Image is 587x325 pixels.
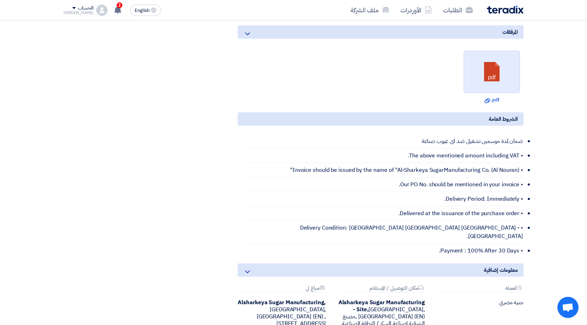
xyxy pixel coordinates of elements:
div: [PERSON_NAME] [63,11,93,15]
span: المرفقات [502,28,518,36]
img: Teradix logo [487,6,524,14]
span: الشروط العامة [489,115,518,123]
div: مكان التوصيل / الإستلام [339,285,424,293]
li: • Invoice should be issued by the name of "Al-Sharkeya SugarManufacturing Co. (Al Nouran)" [245,163,524,177]
li: • Our PO No. should be mentioned in your invoice. [245,177,524,192]
li: • Payment : 100% After 30 Days. [245,244,524,258]
div: مباع ل [240,285,326,293]
span: English [135,8,149,13]
button: English [130,5,161,16]
li: • The above mentioned amount including VAT. [245,149,524,163]
img: profile_test.png [96,5,108,16]
span: 2 [117,2,122,8]
a: .pdf [466,96,518,104]
div: الحساب [78,5,93,11]
li: ضمان لمدة موسمين تشغيل ضد اى عيوب صناعة [245,134,524,149]
a: الأوردرات [395,2,438,18]
b: Alsharkeya Sugar Manufacturing, [238,298,326,307]
div: جنيه مصري [435,299,524,306]
span: معلومات إضافية [484,266,518,274]
li: • Delivery Period: Immediately. [245,192,524,206]
b: Alsharkeya Sugar Manufacturing - Site, [338,298,425,314]
a: ملف الشركة [345,2,395,18]
a: الطلبات [438,2,478,18]
div: دردشة مفتوحة [557,297,579,318]
li: • Delivery Condition: [GEOGRAPHIC_DATA] [GEOGRAPHIC_DATA] [GEOGRAPHIC_DATA] - [GEOGRAPHIC_DATA]. [245,221,524,244]
li: • Delivered at the issuance of the purchase order. [245,206,524,221]
div: العمله [438,285,524,293]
